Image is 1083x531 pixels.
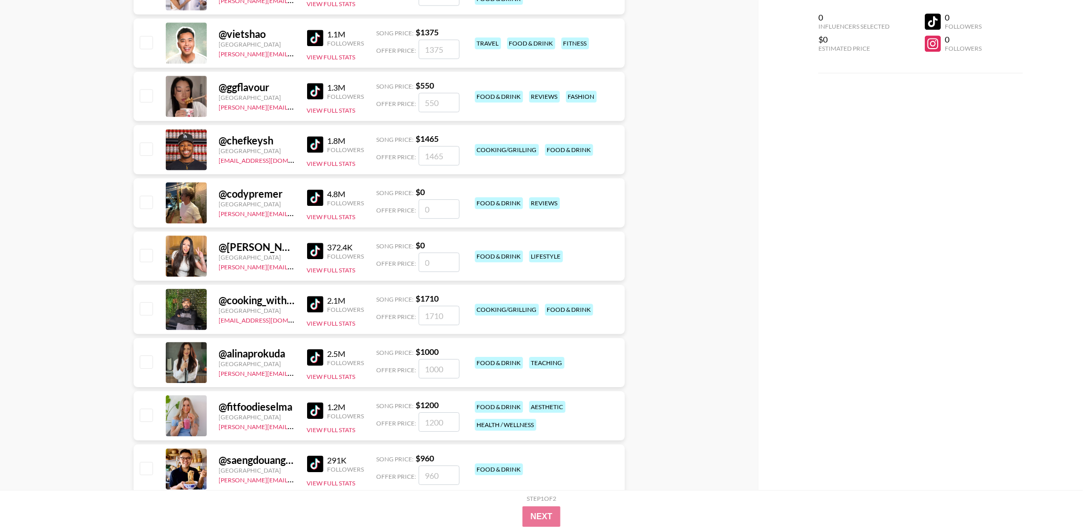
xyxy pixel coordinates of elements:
[219,421,371,431] a: [PERSON_NAME][EMAIL_ADDRESS][DOMAIN_NAME]
[377,206,417,214] span: Offer Price:
[307,107,356,114] button: View Full Stats
[529,197,560,209] div: reviews
[377,260,417,267] span: Offer Price:
[416,347,439,356] strong: $ 1000
[419,39,460,59] input: 1375
[566,91,597,102] div: fashion
[307,243,323,259] img: TikTok
[328,402,364,412] div: 1.2M
[307,83,323,99] img: TikTok
[419,146,460,165] input: 1465
[507,37,555,49] div: food & drink
[416,453,435,463] strong: $ 960
[307,266,356,274] button: View Full Stats
[307,189,323,206] img: TikTok
[419,199,460,219] input: 0
[945,23,982,30] div: Followers
[545,144,593,156] div: food & drink
[219,48,371,58] a: [PERSON_NAME][EMAIL_ADDRESS][DOMAIN_NAME]
[475,304,539,315] div: cooking/grilling
[328,146,364,154] div: Followers
[377,153,417,161] span: Offer Price:
[307,349,323,366] img: TikTok
[475,357,523,369] div: food & drink
[818,23,890,30] div: Influencers Selected
[527,495,556,502] div: Step 1 of 2
[475,144,539,156] div: cooking/grilling
[377,402,414,410] span: Song Price:
[328,349,364,359] div: 2.5M
[416,187,425,197] strong: $ 0
[307,136,323,153] img: TikTok
[328,306,364,313] div: Followers
[523,506,561,527] button: Next
[377,100,417,108] span: Offer Price:
[219,347,295,360] div: @ alinaprokuda
[219,360,295,368] div: [GEOGRAPHIC_DATA]
[416,27,439,37] strong: $ 1375
[475,197,523,209] div: food & drink
[328,295,364,306] div: 2.1M
[328,82,364,93] div: 1.3M
[219,200,295,208] div: [GEOGRAPHIC_DATA]
[377,189,414,197] span: Song Price:
[219,28,295,40] div: @ vietshao
[219,400,295,413] div: @ fitfoodieselma
[328,93,364,100] div: Followers
[377,47,417,54] span: Offer Price:
[219,261,371,271] a: [PERSON_NAME][EMAIL_ADDRESS][DOMAIN_NAME]
[307,402,323,419] img: TikTok
[416,134,439,143] strong: $ 1465
[307,456,323,472] img: TikTok
[529,357,565,369] div: teaching
[377,313,417,321] span: Offer Price:
[307,296,323,312] img: TikTok
[419,412,460,432] input: 1200
[328,465,364,473] div: Followers
[545,304,593,315] div: food & drink
[328,359,364,367] div: Followers
[377,349,414,356] span: Song Price:
[307,53,356,61] button: View Full Stats
[377,455,414,463] span: Song Price:
[219,466,295,474] div: [GEOGRAPHIC_DATA]
[377,82,414,90] span: Song Price:
[219,208,371,218] a: [PERSON_NAME][EMAIL_ADDRESS][DOMAIN_NAME]
[377,136,414,143] span: Song Price:
[945,12,982,23] div: 0
[219,454,295,466] div: @ saengdouangdara
[419,359,460,378] input: 1000
[419,465,460,485] input: 960
[328,29,364,39] div: 1.1M
[475,91,523,102] div: food & drink
[219,368,371,377] a: [PERSON_NAME][EMAIL_ADDRESS][DOMAIN_NAME]
[219,253,295,261] div: [GEOGRAPHIC_DATA]
[419,306,460,325] input: 1710
[219,81,295,94] div: @ ggflavour
[475,463,523,475] div: food & drink
[219,314,322,324] a: [EMAIL_ADDRESS][DOMAIN_NAME]
[219,474,371,484] a: [PERSON_NAME][EMAIL_ADDRESS][DOMAIN_NAME]
[475,419,536,431] div: health / wellness
[219,294,295,307] div: @ cooking_with_fire
[307,320,356,327] button: View Full Stats
[307,213,356,221] button: View Full Stats
[419,93,460,112] input: 550
[219,413,295,421] div: [GEOGRAPHIC_DATA]
[328,189,364,199] div: 4.8M
[219,40,295,48] div: [GEOGRAPHIC_DATA]
[419,252,460,272] input: 0
[416,400,439,410] strong: $ 1200
[307,479,356,487] button: View Full Stats
[328,39,364,47] div: Followers
[377,29,414,37] span: Song Price:
[219,134,295,147] div: @ chefkeysh
[219,101,371,111] a: [PERSON_NAME][EMAIL_ADDRESS][DOMAIN_NAME]
[328,252,364,260] div: Followers
[945,45,982,52] div: Followers
[219,307,295,314] div: [GEOGRAPHIC_DATA]
[529,250,563,262] div: lifestyle
[475,37,501,49] div: travel
[219,187,295,200] div: @ codypremer
[328,455,364,465] div: 291K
